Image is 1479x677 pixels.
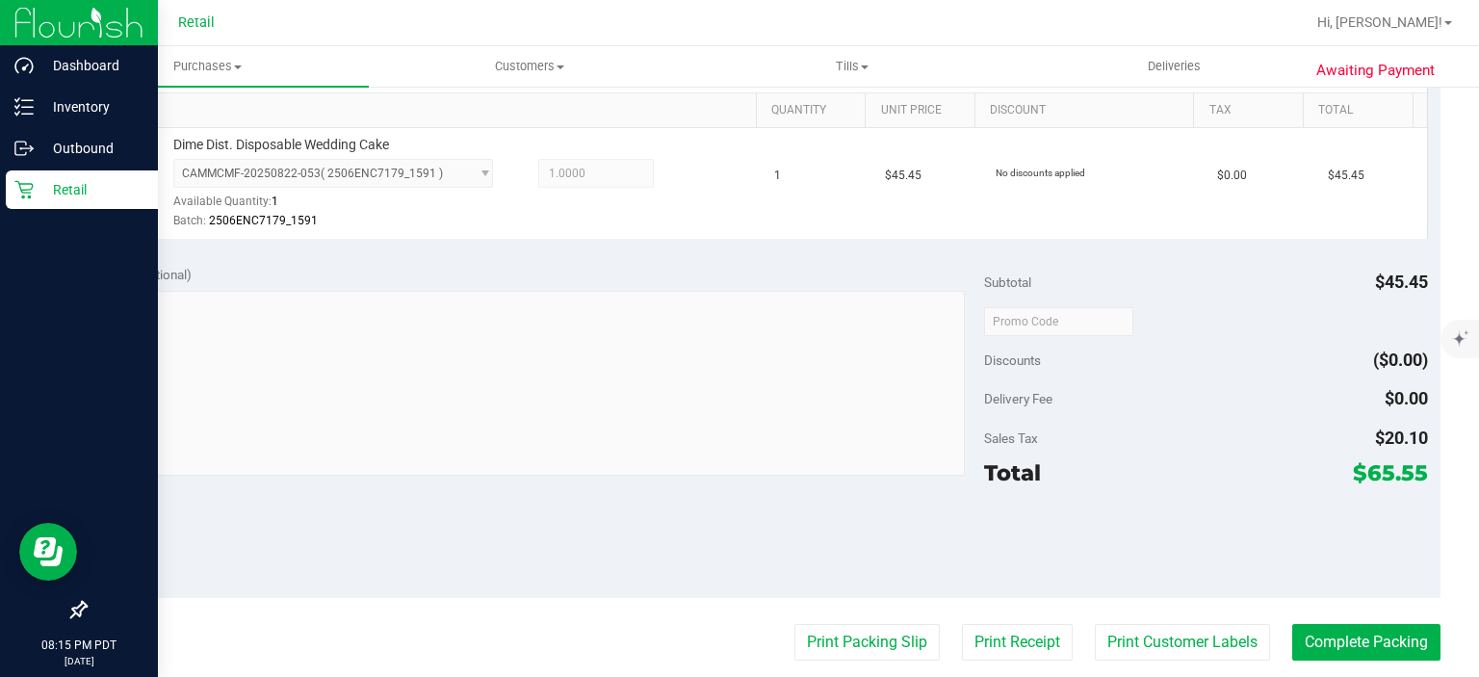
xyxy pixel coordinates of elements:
[34,54,149,77] p: Dashboard
[1316,60,1435,82] span: Awaiting Payment
[984,391,1052,406] span: Delivery Fee
[34,178,149,201] p: Retail
[34,95,149,118] p: Inventory
[1375,272,1428,292] span: $45.45
[114,103,748,118] a: SKU
[962,624,1073,661] button: Print Receipt
[1353,459,1428,486] span: $65.55
[178,14,215,31] span: Retail
[1095,624,1270,661] button: Print Customer Labels
[370,58,690,75] span: Customers
[209,214,318,227] span: 2506ENC7179_1591
[173,188,509,225] div: Available Quantity:
[774,167,781,185] span: 1
[885,167,921,185] span: $45.45
[996,168,1085,178] span: No discounts applied
[1209,103,1296,118] a: Tax
[984,343,1041,378] span: Discounts
[173,214,206,227] span: Batch:
[1217,167,1247,185] span: $0.00
[46,46,369,87] a: Purchases
[1317,14,1442,30] span: Hi, [PERSON_NAME]!
[9,637,149,654] p: 08:15 PM PDT
[1373,350,1428,370] span: ($0.00)
[1122,58,1227,75] span: Deliveries
[46,58,369,75] span: Purchases
[1013,46,1336,87] a: Deliveries
[881,103,968,118] a: Unit Price
[272,195,278,208] span: 1
[984,307,1133,336] input: Promo Code
[34,137,149,160] p: Outbound
[369,46,691,87] a: Customers
[1292,624,1440,661] button: Complete Packing
[9,654,149,668] p: [DATE]
[1375,428,1428,448] span: $20.10
[990,103,1186,118] a: Discount
[1385,388,1428,408] span: $0.00
[984,459,1041,486] span: Total
[1328,167,1364,185] span: $45.45
[173,136,389,154] span: Dime Dist. Disposable Wedding Cake
[984,274,1031,290] span: Subtotal
[14,180,34,199] inline-svg: Retail
[14,97,34,117] inline-svg: Inventory
[14,139,34,158] inline-svg: Outbound
[19,523,77,581] iframe: Resource center
[1318,103,1405,118] a: Total
[984,430,1038,446] span: Sales Tax
[794,624,940,661] button: Print Packing Slip
[14,56,34,75] inline-svg: Dashboard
